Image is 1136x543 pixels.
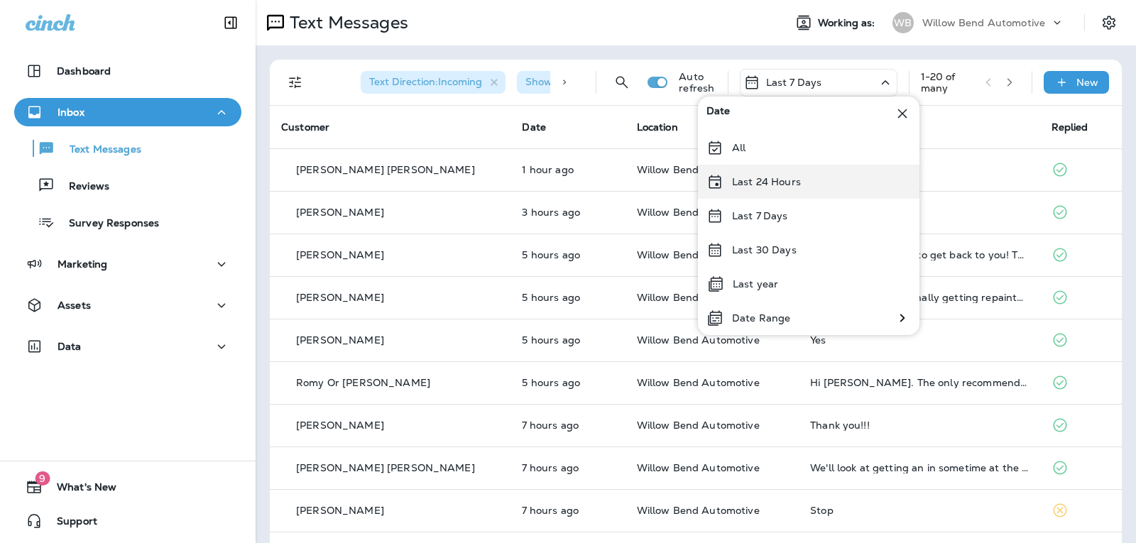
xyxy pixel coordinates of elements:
span: Willow Bend Automotive [637,206,760,219]
p: [PERSON_NAME] [296,419,384,431]
p: Aug 25, 2025 11:09 AM [522,377,613,388]
span: Support [43,515,97,532]
p: Last 7 Days [766,77,822,88]
button: Assets [14,291,241,319]
button: Reviews [14,170,241,200]
span: Customer [281,121,329,133]
div: 1 - 20 of many [921,71,974,94]
p: [PERSON_NAME] [296,207,384,218]
button: 9What's New [14,473,241,501]
p: Willow Bend Automotive [922,17,1045,28]
p: Aug 25, 2025 03:29 PM [522,164,613,175]
p: Data [58,341,82,352]
span: Replied [1052,121,1088,133]
p: Assets [58,300,91,311]
p: Aug 25, 2025 09:05 AM [522,462,613,473]
p: Dashboard [57,65,111,77]
button: Marketing [14,250,241,278]
p: Romy Or [PERSON_NAME] [296,377,430,388]
button: Collapse Sidebar [211,9,251,37]
div: Text Direction:Incoming [361,71,506,94]
div: We'll look at getting an in sometime at the end of September. Getting ready to go on vacation rig... [810,462,1028,473]
div: Stop [810,505,1028,516]
p: Last 7 Days [732,210,788,221]
button: Dashboard [14,57,241,85]
span: What's New [43,481,116,498]
p: Text Messages [55,143,141,157]
button: Inbox [14,98,241,126]
div: Show Start/Stop/Unsubscribe:true [517,71,720,94]
p: Aug 25, 2025 11:21 AM [522,334,613,346]
p: Aug 25, 2025 11:46 AM [522,249,613,260]
button: Survey Responses [14,207,241,237]
div: Thank you!!! [810,419,1028,431]
p: Marketing [58,258,107,270]
p: [PERSON_NAME] [PERSON_NAME] [296,164,475,175]
span: 9 [35,471,50,486]
p: Inbox [58,106,84,118]
button: Support [14,507,241,535]
p: Survey Responses [55,217,159,231]
p: [PERSON_NAME] [296,292,384,303]
button: Data [14,332,241,361]
span: Date [522,121,546,133]
button: Search Messages [608,68,636,97]
p: Date Range [732,312,790,324]
span: Text Direction : Incoming [369,75,482,88]
p: All [732,142,745,153]
span: Willow Bend Automotive [637,291,760,304]
span: Willow Bend Automotive [637,248,760,261]
div: Yes [810,334,1028,346]
span: Working as: [818,17,878,29]
span: Willow Bend Automotive [637,419,760,432]
p: Aug 25, 2025 09:27 AM [522,419,613,431]
button: Filters [281,68,310,97]
p: Aug 25, 2025 12:52 PM [522,207,613,218]
p: [PERSON_NAME] [296,505,384,516]
span: Show Start/Stop/Unsubscribe : true [525,75,697,88]
button: Text Messages [14,133,241,163]
button: Settings [1096,10,1122,35]
p: New [1076,77,1098,88]
span: Willow Bend Automotive [637,163,760,176]
p: Aug 25, 2025 11:29 AM [522,292,613,303]
div: Hi Cherri. The only recommended service we skipped if I recall correctly was the spark plugs repl... [810,377,1028,388]
p: [PERSON_NAME] [PERSON_NAME] [296,462,475,473]
p: Aug 25, 2025 09:03 AM [522,505,613,516]
span: Date [706,105,731,122]
p: [PERSON_NAME] [296,334,384,346]
p: Reviews [55,180,109,194]
span: Willow Bend Automotive [637,461,760,474]
p: Last 30 Days [732,244,797,256]
span: Location [637,121,678,133]
span: Willow Bend Automotive [637,504,760,517]
div: WB [892,12,914,33]
p: Last year [733,278,778,290]
span: Willow Bend Automotive [637,334,760,346]
p: Auto refresh [679,71,716,94]
span: Willow Bend Automotive [637,376,760,389]
p: [PERSON_NAME] [296,249,384,260]
p: Text Messages [284,12,408,33]
p: Last 24 Hours [732,176,801,187]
